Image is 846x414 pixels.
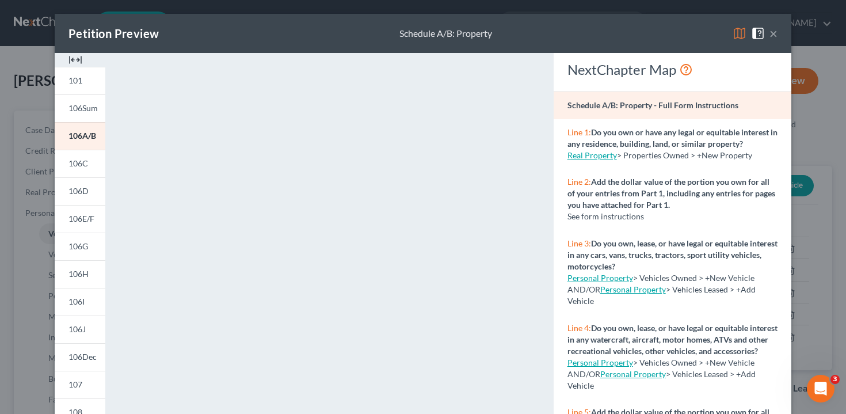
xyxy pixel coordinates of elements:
div: Petition Preview [68,25,159,41]
a: 106C [55,150,105,177]
span: Line 3: [567,238,591,248]
div: NextChapter Map [567,60,778,79]
span: Line 1: [567,127,591,137]
img: help-close-5ba153eb36485ed6c1ea00a893f15db1cb9b99d6cae46e1a8edb6c62d00a1a76.svg [751,26,765,40]
span: 106H [68,269,89,279]
span: 101 [68,75,82,85]
a: Personal Property [600,369,666,379]
span: > Vehicles Owned > +New Vehicle AND/OR [567,358,754,379]
span: > Vehicles Leased > +Add Vehicle [567,369,756,390]
strong: Add the dollar value of the portion you own for all of your entries from Part 1, including any en... [567,177,775,210]
a: 101 [55,67,105,94]
a: 106A/B [55,122,105,150]
span: 107 [68,379,82,389]
a: 106I [55,288,105,316]
span: > Vehicles Leased > +Add Vehicle [567,284,756,306]
iframe: Intercom live chat [807,375,834,402]
span: > Vehicles Owned > +New Vehicle AND/OR [567,273,754,294]
a: 106H [55,260,105,288]
a: Personal Property [567,358,633,367]
a: 106Dec [55,343,105,371]
a: 106G [55,233,105,260]
span: 106Dec [68,352,97,362]
span: 106E/F [68,214,94,223]
span: > Properties Owned > +New Property [617,150,752,160]
img: map-eea8200ae884c6f1103ae1953ef3d486a96c86aabb227e865a55264e3737af1f.svg [733,26,746,40]
span: 106D [68,186,89,196]
button: × [769,26,778,40]
a: 106D [55,177,105,205]
a: 106E/F [55,205,105,233]
span: 106A/B [68,131,96,140]
a: Real Property [567,150,617,160]
span: 106G [68,241,88,251]
a: 107 [55,371,105,398]
span: 106I [68,297,85,306]
span: 106J [68,324,86,334]
a: 106Sum [55,94,105,122]
img: expand-e0f6d898513216a626fdd78e52531dac95497ffd26381d4c15ee2fc46db09dca.svg [68,53,82,67]
strong: Do you own or have any legal or equitable interest in any residence, building, land, or similar p... [567,127,778,149]
a: 106J [55,316,105,343]
a: Personal Property [567,273,633,283]
span: See form instructions [567,211,644,221]
span: Line 2: [567,177,591,187]
strong: Do you own, lease, or have legal or equitable interest in any watercraft, aircraft, motor homes, ... [567,323,778,356]
strong: Schedule A/B: Property - Full Form Instructions [567,100,738,110]
span: 106Sum [68,103,98,113]
div: Schedule A/B: Property [399,27,492,40]
a: Personal Property [600,284,666,294]
span: 106C [68,158,88,168]
strong: Do you own, lease, or have legal or equitable interest in any cars, vans, trucks, tractors, sport... [567,238,778,271]
span: 3 [830,375,840,384]
span: Line 4: [567,323,591,333]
